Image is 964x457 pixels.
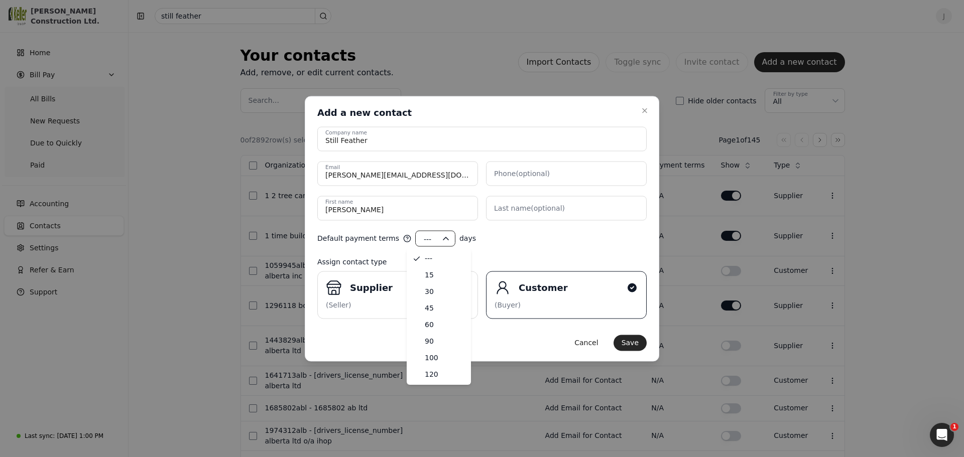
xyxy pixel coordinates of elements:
iframe: Intercom live chat [930,423,954,447]
div: Customer [519,281,622,294]
div: Assign contact type [317,256,647,267]
span: 1 [950,423,958,431]
label: Last name (optional) [494,203,565,213]
div: --- [425,253,432,264]
button: Save [614,335,647,351]
div: (Buyer) [495,299,638,310]
div: 60 [425,320,434,330]
h2: Add a new contact [317,106,412,118]
div: 120 [425,369,438,380]
label: Phone (optional) [494,168,550,179]
div: 15 [425,270,434,280]
label: First name [325,198,353,206]
div: Supplier [350,281,453,294]
span: Default payment terms [317,233,399,244]
div: 100 [425,353,438,363]
div: 90 [425,336,434,347]
div: 45 [425,303,434,314]
button: Cancel [566,335,606,351]
div: (Seller) [326,299,469,310]
label: Company name [325,129,367,137]
span: days [459,233,476,244]
label: Email [325,164,340,172]
div: 30 [425,286,434,297]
